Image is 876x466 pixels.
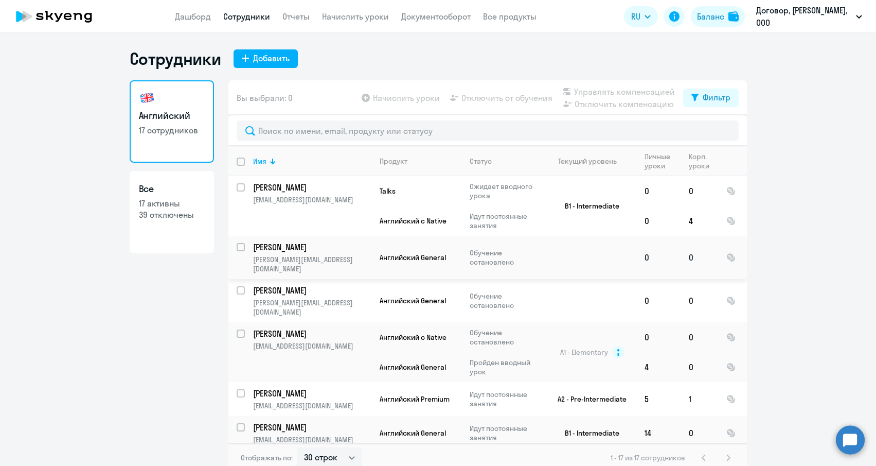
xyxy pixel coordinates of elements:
[470,212,540,230] p: Идут постоянные занятия
[560,348,608,357] span: A1 - Elementary
[470,328,540,347] p: Обучение остановлено
[703,91,730,103] div: Фильтр
[380,394,450,404] span: Английский Premium
[322,11,389,22] a: Начислить уроки
[253,328,369,339] p: [PERSON_NAME]
[139,109,205,123] h3: Английский
[631,10,640,23] span: RU
[636,176,681,206] td: 0
[636,206,681,236] td: 0
[483,11,537,22] a: Все продукты
[253,388,371,399] a: [PERSON_NAME]
[380,363,446,372] span: Английский General
[756,4,852,29] p: Договор, [PERSON_NAME], ООО
[681,382,718,416] td: 1
[282,11,310,22] a: Отчеты
[253,157,371,166] div: Имя
[237,120,739,141] input: Поиск по имени, email, продукту или статусу
[253,388,369,399] p: [PERSON_NAME]
[380,296,446,305] span: Английский General
[558,157,617,166] div: Текущий уровень
[241,453,293,462] span: Отображать по:
[636,279,681,322] td: 0
[470,182,540,200] p: Ожидает вводного урока
[681,322,718,352] td: 0
[470,248,540,267] p: Обучение остановлено
[237,92,293,104] span: Вы выбрали: 0
[541,382,636,416] td: A2 - Pre-Intermediate
[139,90,155,106] img: english
[681,279,718,322] td: 0
[253,422,369,433] p: [PERSON_NAME]
[139,125,205,136] p: 17 сотрудников
[470,291,540,310] p: Обучение остановлено
[130,171,214,253] a: Все17 активны39 отключены
[380,428,446,438] span: Английский General
[380,216,446,226] span: Английский с Native
[401,11,471,22] a: Документооборот
[253,182,369,193] p: [PERSON_NAME]
[253,52,290,64] div: Добавить
[139,198,205,209] p: 17 активны
[380,333,446,342] span: Английский с Native
[253,241,369,253] p: [PERSON_NAME]
[253,285,371,296] a: [PERSON_NAME]
[253,255,371,273] p: [PERSON_NAME][EMAIL_ADDRESS][DOMAIN_NAME]
[253,328,371,339] a: [PERSON_NAME]
[728,11,739,22] img: balance
[645,152,680,170] div: Личные уроки
[253,422,371,433] a: [PERSON_NAME]
[681,236,718,279] td: 0
[253,298,371,317] p: [PERSON_NAME][EMAIL_ADDRESS][DOMAIN_NAME]
[380,157,407,166] div: Продукт
[751,4,867,29] button: Договор, [PERSON_NAME], ООО
[611,453,685,462] span: 1 - 17 из 17 сотрудников
[681,416,718,450] td: 0
[549,157,636,166] div: Текущий уровень
[253,182,371,193] a: [PERSON_NAME]
[681,352,718,382] td: 0
[223,11,270,22] a: Сотрудники
[253,401,371,410] p: [EMAIL_ADDRESS][DOMAIN_NAME]
[624,6,658,27] button: RU
[253,157,266,166] div: Имя
[636,352,681,382] td: 4
[683,89,739,107] button: Фильтр
[380,253,446,262] span: Английский General
[130,48,221,69] h1: Сотрудники
[470,424,540,442] p: Идут постоянные занятия
[691,6,745,27] button: Балансbalance
[541,176,636,236] td: B1 - Intermediate
[636,236,681,279] td: 0
[541,416,636,450] td: B1 - Intermediate
[380,186,396,196] span: Talks
[689,152,718,170] div: Корп. уроки
[697,10,724,23] div: Баланс
[253,241,371,253] a: [PERSON_NAME]
[253,435,371,444] p: [EMAIL_ADDRESS][DOMAIN_NAME]
[139,209,205,220] p: 39 отключены
[130,80,214,163] a: Английский17 сотрудников
[636,382,681,416] td: 5
[470,157,492,166] div: Статус
[139,182,205,196] h3: Все
[234,49,298,68] button: Добавить
[175,11,211,22] a: Дашборд
[253,285,369,296] p: [PERSON_NAME]
[253,341,371,351] p: [EMAIL_ADDRESS][DOMAIN_NAME]
[470,390,540,408] p: Идут постоянные занятия
[636,322,681,352] td: 0
[636,416,681,450] td: 14
[681,206,718,236] td: 4
[253,195,371,204] p: [EMAIL_ADDRESS][DOMAIN_NAME]
[681,176,718,206] td: 0
[470,358,540,376] p: Пройден вводный урок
